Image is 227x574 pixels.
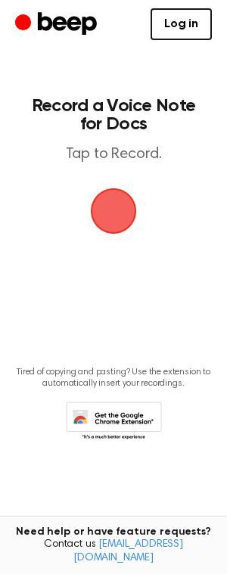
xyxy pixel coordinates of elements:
a: Beep [15,10,101,39]
p: Tired of copying and pasting? Use the extension to automatically insert your recordings. [12,367,215,389]
span: Contact us [9,538,218,565]
a: Log in [151,8,212,40]
button: Beep Logo [91,188,136,234]
h1: Record a Voice Note for Docs [27,97,200,133]
a: [EMAIL_ADDRESS][DOMAIN_NAME] [73,539,183,563]
p: Tap to Record. [27,145,200,164]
